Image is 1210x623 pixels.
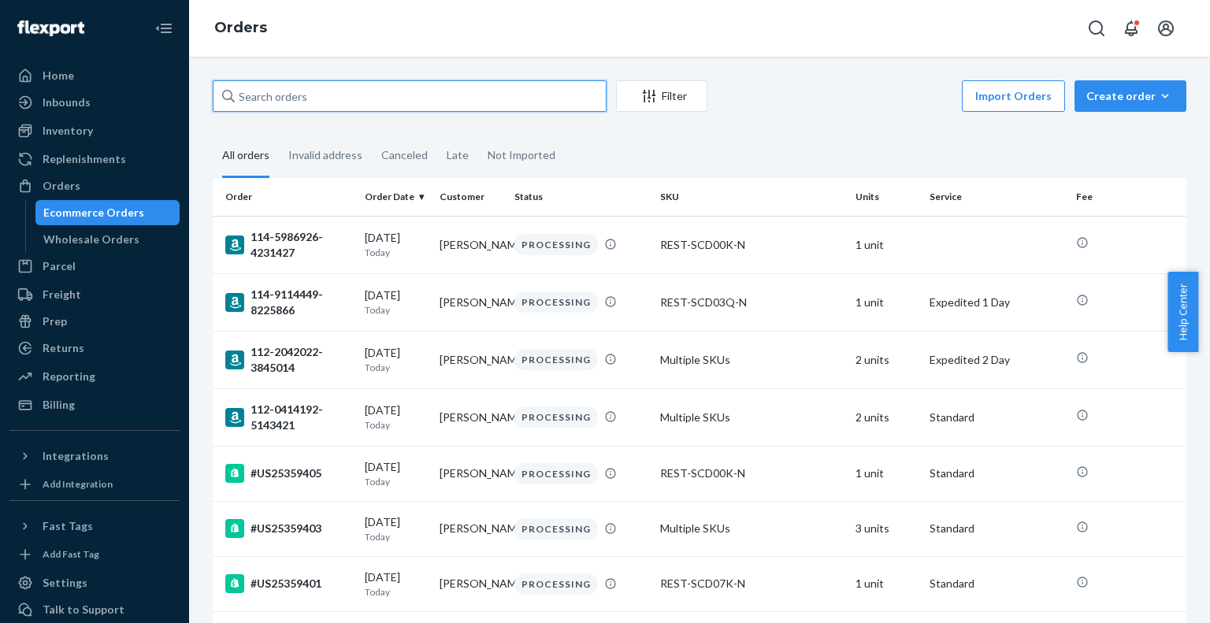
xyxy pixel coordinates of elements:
div: Canceled [381,135,428,176]
div: Freight [43,287,81,302]
div: Customer [440,190,502,203]
p: Today [365,530,427,543]
div: [DATE] [365,402,427,432]
div: Orders [43,178,80,194]
div: REST-SCD07K-N [660,576,842,591]
div: Settings [43,575,87,591]
button: Close Navigation [148,13,180,44]
div: REST-SCD00K-N [660,237,842,253]
div: [DATE] [365,569,427,599]
div: PROCESSING [514,573,598,595]
p: Expedited 2 Day [930,352,1063,368]
div: #US25359401 [225,574,352,593]
td: 2 units [849,331,924,388]
th: Order Date [358,178,433,216]
div: Integrations [43,448,109,464]
div: Replenishments [43,151,126,167]
p: Expedited 1 Day [930,295,1063,310]
div: Inbounds [43,95,91,110]
p: Today [365,303,427,317]
div: 114-5986926-4231427 [225,229,352,261]
div: Inventory [43,123,93,139]
p: Today [365,418,427,432]
a: Orders [214,19,267,36]
p: Standard [930,410,1063,425]
p: Today [365,361,427,374]
div: #US25359403 [225,519,352,538]
button: Help Center [1167,272,1198,352]
div: Create order [1086,88,1175,104]
p: Standard [930,465,1063,481]
div: Billing [43,397,75,413]
a: Settings [9,570,180,595]
div: 112-0414192-5143421 [225,402,352,433]
div: [DATE] [365,345,427,374]
td: [PERSON_NAME] [433,501,508,556]
div: All orders [222,135,269,178]
a: Orders [9,173,180,198]
td: [PERSON_NAME] [433,273,508,331]
th: Service [923,178,1069,216]
div: Talk to Support [43,602,124,617]
div: Add Integration [43,477,113,491]
a: Home [9,63,180,88]
div: Late [447,135,469,176]
td: Multiple SKUs [654,331,848,388]
div: PROCESSING [514,406,598,428]
div: Ecommerce Orders [43,205,144,221]
td: 1 unit [849,273,924,331]
td: 2 units [849,388,924,446]
a: Talk to Support [9,597,180,622]
button: Fast Tags [9,514,180,539]
p: Today [365,585,427,599]
td: 3 units [849,501,924,556]
div: 112-2042022-3845014 [225,344,352,376]
a: Freight [9,282,180,307]
div: [DATE] [365,514,427,543]
div: 114-9114449-8225866 [225,287,352,318]
td: [PERSON_NAME] [433,556,508,611]
a: Inventory [9,118,180,143]
div: PROCESSING [514,518,598,540]
p: Standard [930,521,1063,536]
div: Filter [617,88,707,104]
button: Open Search Box [1081,13,1112,44]
div: REST-SCD03Q-N [660,295,842,310]
div: Reporting [43,369,95,384]
div: PROCESSING [514,234,598,255]
a: Replenishments [9,146,180,172]
th: Fee [1070,178,1186,216]
button: Create order [1075,80,1186,112]
div: Prep [43,313,67,329]
th: SKU [654,178,848,216]
div: Home [43,68,74,83]
ol: breadcrumbs [202,6,280,51]
div: PROCESSING [514,349,598,370]
div: #US25359405 [225,464,352,483]
div: Wholesale Orders [43,232,139,247]
th: Status [508,178,654,216]
a: Parcel [9,254,180,279]
div: [DATE] [365,459,427,488]
th: Order [213,178,358,216]
td: [PERSON_NAME] [433,446,508,501]
td: [PERSON_NAME] [433,216,508,273]
td: 1 unit [849,216,924,273]
a: Billing [9,392,180,417]
td: 1 unit [849,446,924,501]
div: Invalid address [288,135,362,176]
button: Open account menu [1150,13,1182,44]
p: Today [365,475,427,488]
td: Multiple SKUs [654,388,848,446]
div: Not Imported [488,135,555,176]
td: [PERSON_NAME] [433,388,508,446]
input: Search orders [213,80,607,112]
div: REST-SCD00K-N [660,465,842,481]
td: Multiple SKUs [654,501,848,556]
a: Add Integration [9,475,180,494]
div: Returns [43,340,84,356]
div: Fast Tags [43,518,93,534]
button: Open notifications [1115,13,1147,44]
a: Reporting [9,364,180,389]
